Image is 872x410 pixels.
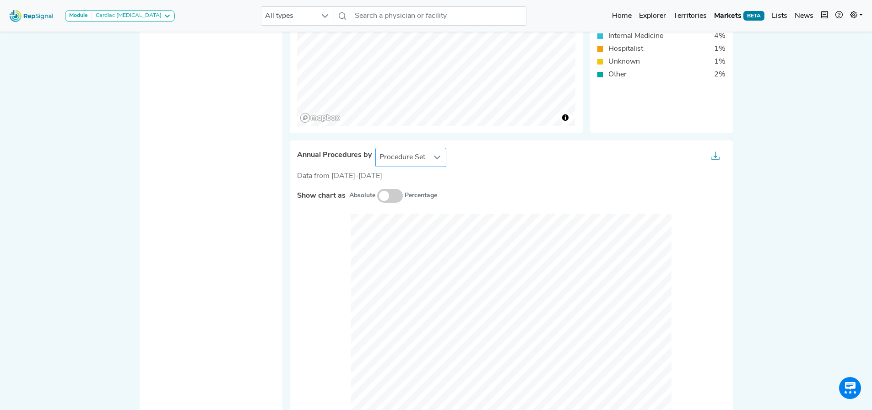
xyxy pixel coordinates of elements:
[297,171,726,182] div: Data from [DATE]-[DATE]
[608,7,635,25] a: Home
[349,191,375,200] small: Absolute
[710,7,768,25] a: MarketsBETA
[705,148,726,167] button: Export as...
[603,69,632,80] div: Other
[709,56,731,67] div: 1%
[261,7,316,25] span: All types
[297,190,346,201] label: Show chart as
[709,43,731,54] div: 1%
[65,10,175,22] button: ModuleCardiac [MEDICAL_DATA]
[300,113,340,123] a: Mapbox logo
[743,11,764,20] span: BETA
[635,7,670,25] a: Explorer
[603,31,669,42] div: Internal Medicine
[376,148,429,167] span: Procedure Set
[405,191,437,200] small: Percentage
[603,43,649,54] div: Hospitalist
[297,151,372,160] span: Annual Procedures by
[563,113,568,123] span: Toggle attribution
[69,13,88,18] strong: Module
[603,56,645,67] div: Unknown
[670,7,710,25] a: Territories
[791,7,817,25] a: News
[351,6,526,26] input: Search a physician or facility
[92,12,162,20] div: Cardiac [MEDICAL_DATA]
[709,31,731,42] div: 4%
[709,69,731,80] div: 2%
[817,7,832,25] button: Intel Book
[768,7,791,25] a: Lists
[560,112,571,123] button: Toggle attribution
